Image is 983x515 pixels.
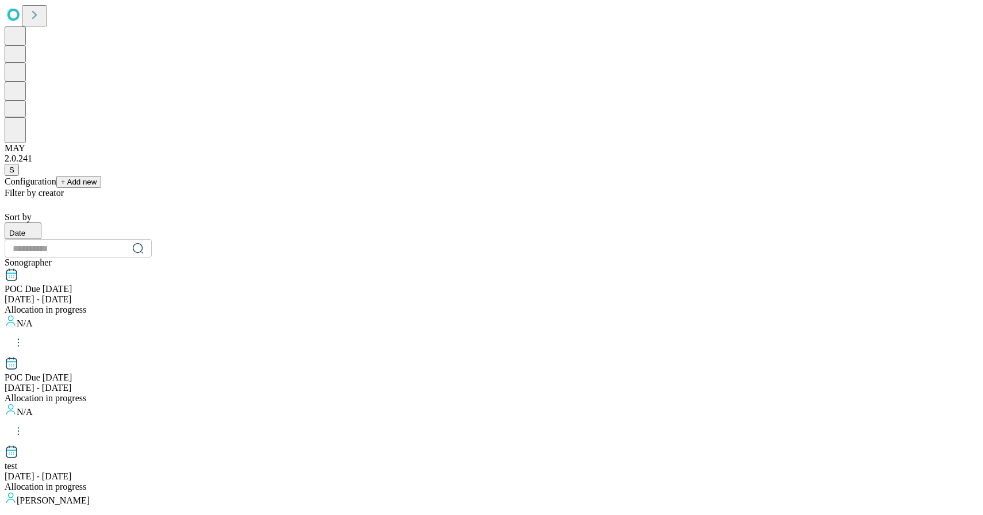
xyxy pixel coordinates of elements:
span: N/A [17,407,33,417]
span: Sort by [5,212,32,222]
span: [PERSON_NAME] [17,495,90,505]
span: Filter by creator [5,188,64,198]
div: [DATE] - [DATE] [5,294,978,305]
span: S [9,166,14,174]
div: Sonographer [5,257,978,268]
div: [DATE] - [DATE] [5,383,978,393]
button: Date [5,222,41,239]
span: Configuration [5,176,56,186]
button: + Add new [56,176,102,188]
div: test [5,461,978,471]
div: POC Due Dec 30 [5,284,978,294]
div: Allocation in progress [5,305,978,315]
div: Allocation in progress [5,393,978,403]
div: 2.0.241 [5,153,978,164]
div: [DATE] - [DATE] [5,471,978,482]
div: Allocation in progress [5,482,978,492]
span: + Add new [61,178,97,186]
div: MAY [5,143,978,153]
span: N/A [17,318,33,328]
button: kebab-menu [5,417,32,445]
button: kebab-menu [5,329,32,356]
button: S [5,164,19,176]
span: Date [9,229,25,237]
div: POC Due Feb 27 [5,372,978,383]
